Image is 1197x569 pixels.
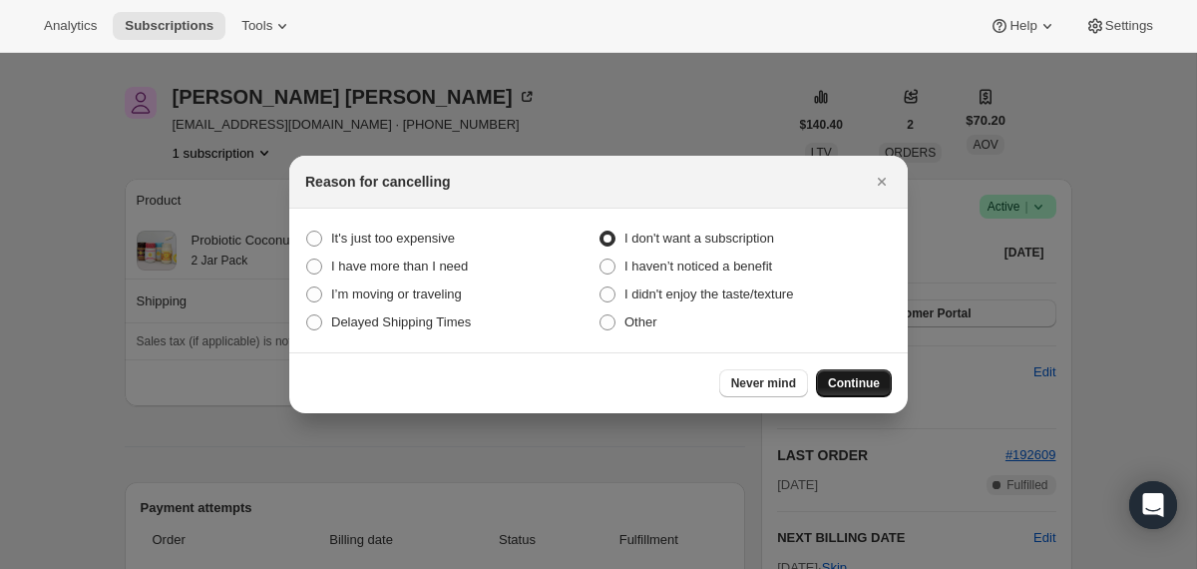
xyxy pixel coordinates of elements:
button: Settings [1073,12,1165,40]
span: I didn't enjoy the taste/texture [624,286,793,301]
span: It's just too expensive [331,231,455,246]
span: I don't want a subscription [624,231,774,246]
button: Subscriptions [113,12,225,40]
button: Help [978,12,1068,40]
button: Tools [229,12,304,40]
span: Never mind [731,375,796,391]
span: Settings [1105,18,1153,34]
span: Help [1009,18,1036,34]
span: Tools [241,18,272,34]
span: I have more than I need [331,259,468,274]
button: Close [868,168,896,196]
span: I’m moving or traveling [331,286,462,301]
span: Delayed Shipping Times [331,314,471,329]
div: Open Intercom Messenger [1129,481,1177,529]
span: Other [624,314,657,329]
span: I haven’t noticed a benefit [624,259,772,274]
button: Never mind [719,369,808,397]
span: Continue [828,375,880,391]
span: Analytics [44,18,97,34]
h2: Reason for cancelling [305,172,450,192]
button: Continue [816,369,892,397]
span: Subscriptions [125,18,213,34]
button: Analytics [32,12,109,40]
